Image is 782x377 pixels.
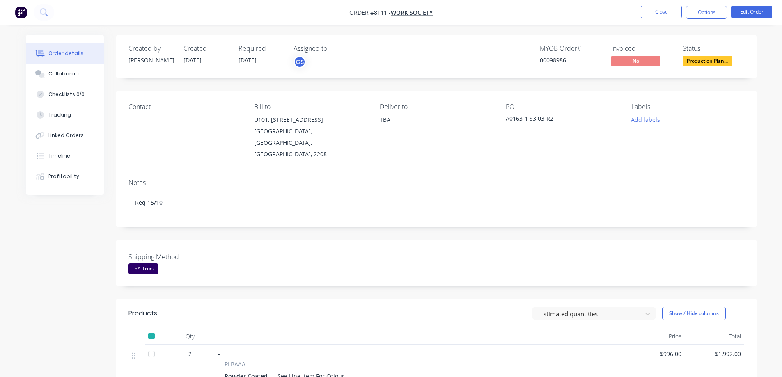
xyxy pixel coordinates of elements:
div: U101, [STREET_ADDRESS] [254,114,367,126]
div: TBA [380,114,492,126]
div: 00098986 [540,56,601,64]
div: Price [625,328,685,345]
button: Show / Hide columns [662,307,726,320]
button: Collaborate [26,64,104,84]
button: Timeline [26,146,104,166]
div: TBA [380,114,492,140]
div: Products [128,308,157,318]
span: [DATE] [238,56,257,64]
button: Profitability [26,166,104,187]
img: Factory [15,6,27,18]
span: PLBAAA [225,360,245,368]
button: Production Plan... [683,56,732,68]
div: Created by [128,45,174,53]
div: Profitability [48,173,79,180]
div: Bill to [254,103,367,111]
button: Close [641,6,682,18]
div: A0163-1 S3.03-R2 [506,114,608,126]
span: $1,992.00 [688,350,741,358]
div: Linked Orders [48,132,84,139]
a: Work Society [391,9,433,16]
div: Timeline [48,152,70,160]
span: [DATE] [183,56,202,64]
label: Shipping Method [128,252,231,262]
div: Status [683,45,744,53]
button: Options [686,6,727,19]
div: Total [685,328,744,345]
button: GS [294,56,306,68]
div: Created [183,45,229,53]
button: Checklists 0/0 [26,84,104,105]
div: Tracking [48,111,71,119]
div: Required [238,45,284,53]
button: Add labels [627,114,665,125]
span: Production Plan... [683,56,732,66]
div: MYOB Order # [540,45,601,53]
div: Deliver to [380,103,492,111]
div: Qty [165,328,215,345]
button: Edit Order [731,6,772,18]
div: Collaborate [48,70,81,78]
div: U101, [STREET_ADDRESS][GEOGRAPHIC_DATA], [GEOGRAPHIC_DATA], [GEOGRAPHIC_DATA], 2208 [254,114,367,160]
button: Order details [26,43,104,64]
div: Assigned to [294,45,376,53]
div: [PERSON_NAME] [128,56,174,64]
button: Tracking [26,105,104,125]
div: [GEOGRAPHIC_DATA], [GEOGRAPHIC_DATA], [GEOGRAPHIC_DATA], 2208 [254,126,367,160]
div: Contact [128,103,241,111]
span: No [611,56,660,66]
button: Linked Orders [26,125,104,146]
span: - [218,350,220,358]
div: TSA Truck [128,263,158,274]
span: 2 [188,350,192,358]
span: $996.00 [628,350,681,358]
div: Invoiced [611,45,673,53]
div: Labels [631,103,744,111]
div: Notes [128,179,744,187]
div: Req 15/10 [128,190,744,215]
div: Order details [48,50,83,57]
div: PO [506,103,618,111]
div: Checklists 0/0 [48,91,85,98]
span: Order #8111 - [349,9,391,16]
